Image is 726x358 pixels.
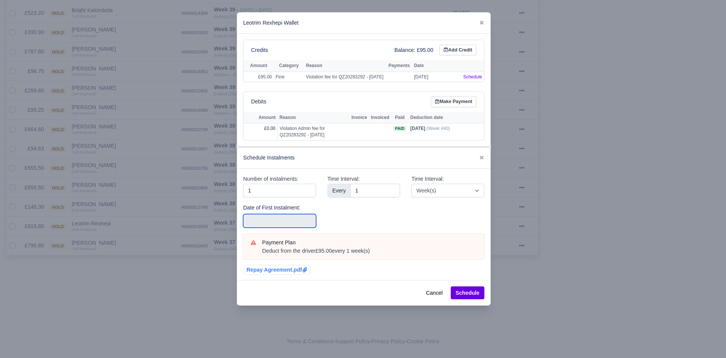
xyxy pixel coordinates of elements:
strong: [DATE] [410,126,425,131]
th: Amount [244,112,278,124]
span: £0.00 [264,126,275,131]
a: Repay Agreement.pdf [243,265,311,275]
th: Reason [304,60,386,72]
div: Leotrim Rexhepi Wallet [237,13,490,34]
label: Date of First Instalment: [243,203,300,212]
th: Invoiced [369,112,391,124]
a: Schedule [463,74,482,80]
strong: £95.00 [315,248,332,254]
td: Violation fee for QZ20283292 - [DATE] [304,72,386,82]
td: Violation Admin fee for QZ20283292 - [DATE] [278,124,349,140]
td: [DATE] [412,72,461,82]
th: Invoice [349,112,369,124]
th: Date [412,60,461,72]
div: Every [327,184,351,197]
h6: Credits [251,47,268,53]
div: Deduct from the driver every 1 week(s) [262,247,477,255]
span: (Week #40) [427,126,450,131]
div: Schedule Instalments [237,147,490,169]
label: Time Interval: [327,175,360,183]
span: Paid [393,126,406,131]
th: Amount [244,60,274,72]
th: Reason [278,112,349,124]
a: Add Credit [439,45,476,56]
h6: Debits [251,98,266,105]
th: Category [274,60,304,72]
th: Payments [386,60,412,72]
iframe: Chat Widget [688,322,726,358]
label: Number of instalments: [243,175,298,183]
a: Make Payment [431,96,476,107]
button: Schedule [451,286,484,299]
td: Fine [274,72,304,82]
label: Time Interval: [411,175,444,183]
button: Cancel [421,286,447,299]
th: Deduction date [408,112,484,124]
h6: Payment Plan [262,239,477,246]
td: £95.00 [244,72,274,82]
th: Paid [391,112,408,124]
div: Balance: £95.00 [394,46,433,55]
